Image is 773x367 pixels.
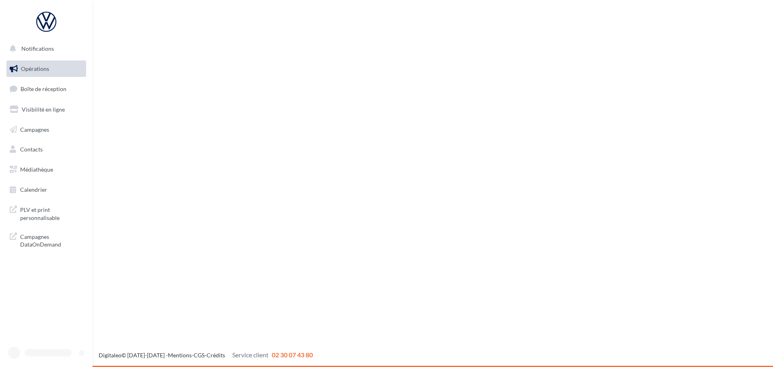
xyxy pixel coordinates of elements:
span: Contacts [20,146,43,153]
span: 02 30 07 43 80 [272,351,313,359]
a: PLV et print personnalisable [5,201,88,225]
a: Campagnes [5,121,88,138]
span: Opérations [21,65,49,72]
span: Campagnes DataOnDemand [20,231,83,249]
span: Calendrier [20,186,47,193]
a: Crédits [207,352,225,359]
span: Médiathèque [20,166,53,173]
span: PLV et print personnalisable [20,204,83,222]
a: Digitaleo [99,352,122,359]
a: Médiathèque [5,161,88,178]
span: Campagnes [20,126,49,133]
button: Notifications [5,40,85,57]
span: Boîte de réception [21,85,66,92]
a: Boîte de réception [5,80,88,97]
span: © [DATE]-[DATE] - - - [99,352,313,359]
a: Mentions [168,352,192,359]
span: Visibilité en ligne [22,106,65,113]
span: Notifications [21,45,54,52]
a: Visibilité en ligne [5,101,88,118]
span: Service client [232,351,269,359]
a: CGS [194,352,205,359]
a: Contacts [5,141,88,158]
a: Campagnes DataOnDemand [5,228,88,252]
a: Opérations [5,60,88,77]
a: Calendrier [5,181,88,198]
